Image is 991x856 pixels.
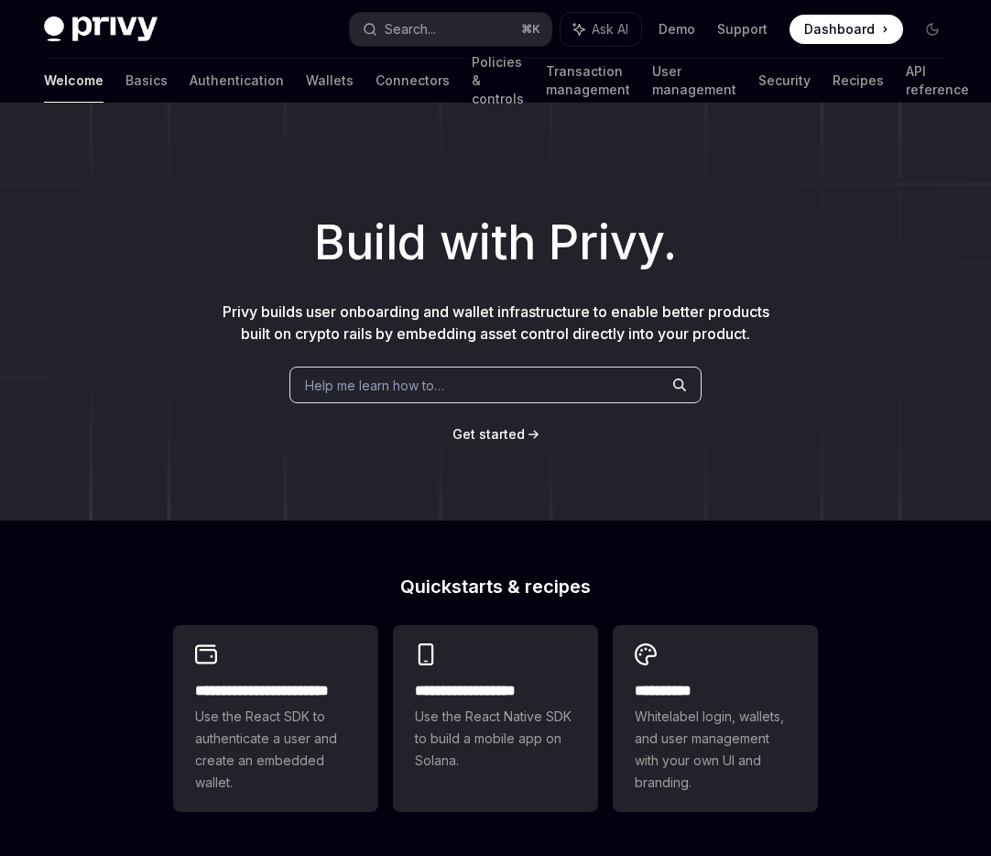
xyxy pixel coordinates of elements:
[173,577,818,596] h2: Quickstarts & recipes
[452,425,525,444] a: Get started
[613,625,818,812] a: **** *****Whitelabel login, wallets, and user management with your own UI and branding.
[790,15,903,44] a: Dashboard
[385,18,436,40] div: Search...
[592,20,628,38] span: Ask AI
[44,16,158,42] img: dark logo
[635,706,796,794] span: Whitelabel login, wallets, and user management with your own UI and branding.
[195,706,356,794] span: Use the React SDK to authenticate a user and create an embedded wallet.
[376,59,450,103] a: Connectors
[521,22,540,37] span: ⌘ K
[452,426,525,442] span: Get started
[546,59,630,103] a: Transaction management
[393,625,598,812] a: **** **** **** ***Use the React Native SDK to build a mobile app on Solana.
[758,59,811,103] a: Security
[223,302,769,343] span: Privy builds user onboarding and wallet infrastructure to enable better products built on crypto ...
[918,15,947,44] button: Toggle dark mode
[833,59,884,103] a: Recipes
[804,20,875,38] span: Dashboard
[717,20,768,38] a: Support
[350,13,551,46] button: Search...⌘K
[306,59,354,103] a: Wallets
[44,59,103,103] a: Welcome
[305,376,444,395] span: Help me learn how to…
[652,59,736,103] a: User management
[125,59,168,103] a: Basics
[561,13,641,46] button: Ask AI
[906,59,969,103] a: API reference
[190,59,284,103] a: Authentication
[29,207,962,279] h1: Build with Privy.
[415,706,576,772] span: Use the React Native SDK to build a mobile app on Solana.
[472,59,524,103] a: Policies & controls
[659,20,695,38] a: Demo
